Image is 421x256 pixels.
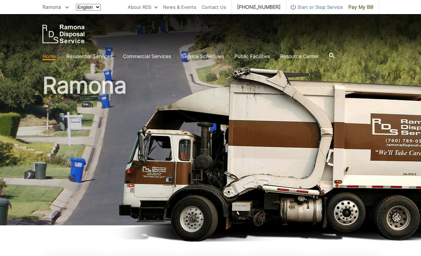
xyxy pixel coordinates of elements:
span: Ramona [42,4,61,10]
a: Home [42,52,56,60]
a: Service Schedules [182,52,224,60]
a: Public Facilities [235,52,270,60]
h1: Ramona [42,74,379,229]
a: Residential Services [66,52,112,60]
a: About RDS [128,3,158,11]
a: Resource Center [280,52,318,60]
span: Pay My Bill [348,3,373,11]
a: Commercial Services [123,52,171,60]
a: EDCD logo. Return to the homepage. [42,25,85,43]
a: News & Events [163,3,196,11]
select: Select a language [76,4,101,11]
a: Contact Us [202,3,226,11]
